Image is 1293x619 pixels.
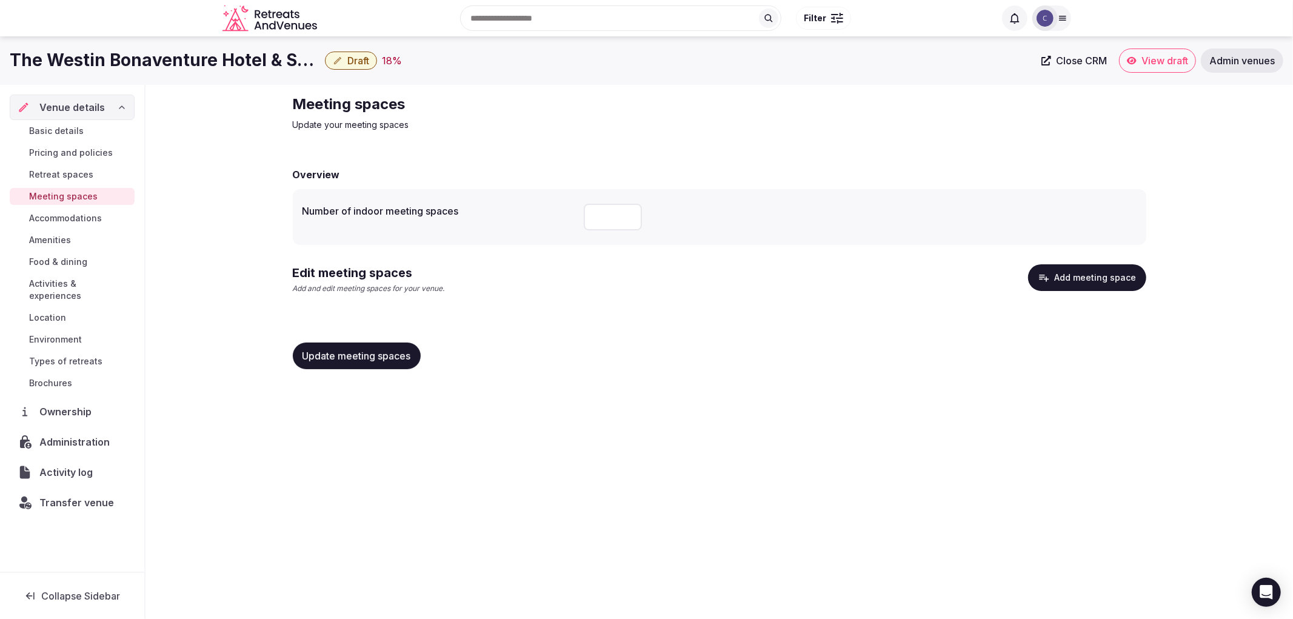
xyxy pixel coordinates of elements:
span: Location [29,312,66,324]
a: Accommodations [10,210,135,227]
span: Draft [347,55,369,67]
h2: Edit meeting spaces [293,264,445,281]
a: Meeting spaces [10,188,135,205]
p: Update your meeting spaces [293,119,700,131]
span: Accommodations [29,212,102,224]
span: Admin venues [1209,55,1275,67]
button: Update meeting spaces [293,343,421,369]
button: 18% [382,53,402,68]
a: Types of retreats [10,353,135,370]
span: Environment [29,333,82,346]
span: Administration [39,435,115,449]
span: Basic details [29,125,84,137]
p: Add and edit meeting spaces for your venue. [293,284,445,294]
a: Pricing and policies [10,144,135,161]
a: Visit the homepage [222,5,319,32]
span: Types of retreats [29,355,102,367]
a: Basic details [10,122,135,139]
a: Activity log [10,460,135,485]
span: Meeting spaces [29,190,98,202]
span: Activities & experiences [29,278,130,302]
a: Food & dining [10,253,135,270]
button: Filter [796,7,851,30]
button: Collapse Sidebar [10,583,135,609]
span: Venue details [39,100,105,115]
span: Brochures [29,377,72,389]
span: Pricing and policies [29,147,113,159]
span: View draft [1141,55,1188,67]
div: Open Intercom Messenger [1252,578,1281,607]
a: Retreat spaces [10,166,135,183]
span: Collapse Sidebar [41,590,120,602]
div: 18 % [382,53,402,68]
span: Ownership [39,404,96,419]
svg: Retreats and Venues company logo [222,5,319,32]
button: Add meeting space [1028,264,1146,291]
label: Number of indoor meeting spaces [302,206,574,216]
span: Retreat spaces [29,169,93,181]
span: Close CRM [1056,55,1107,67]
a: Ownership [10,399,135,424]
a: Environment [10,331,135,348]
a: Location [10,309,135,326]
a: Activities & experiences [10,275,135,304]
a: Administration [10,429,135,455]
span: Food & dining [29,256,87,268]
button: Draft [325,52,377,70]
a: View draft [1119,49,1196,73]
h2: Overview [293,167,340,182]
h2: Meeting spaces [293,95,700,114]
span: Amenities [29,234,71,246]
a: Brochures [10,375,135,392]
a: Admin venues [1201,49,1283,73]
a: Close CRM [1034,49,1114,73]
img: Catherine Mesina [1037,10,1054,27]
a: Amenities [10,232,135,249]
button: Transfer venue [10,490,135,515]
span: Transfer venue [39,495,114,510]
span: Activity log [39,465,98,480]
span: Update meeting spaces [302,350,411,362]
span: Filter [804,12,826,24]
h1: The Westin Bonaventure Hotel & Suites [10,49,320,72]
